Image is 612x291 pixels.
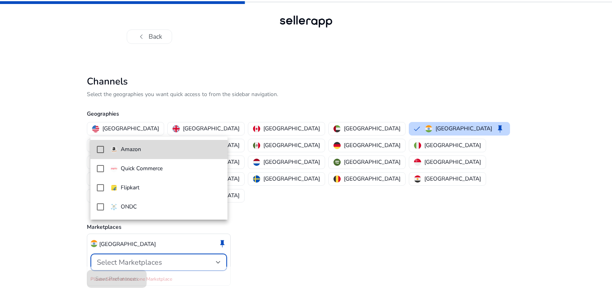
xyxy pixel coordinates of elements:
p: Amazon [121,145,141,154]
img: quick-commerce.gif [110,165,118,172]
img: ondc-sm.webp [110,203,118,210]
img: amazon.svg [110,146,118,153]
p: ONDC [121,203,137,211]
img: flipkart.svg [110,184,118,191]
p: Flipkart [121,183,139,192]
p: Quick Commerce [121,164,163,173]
